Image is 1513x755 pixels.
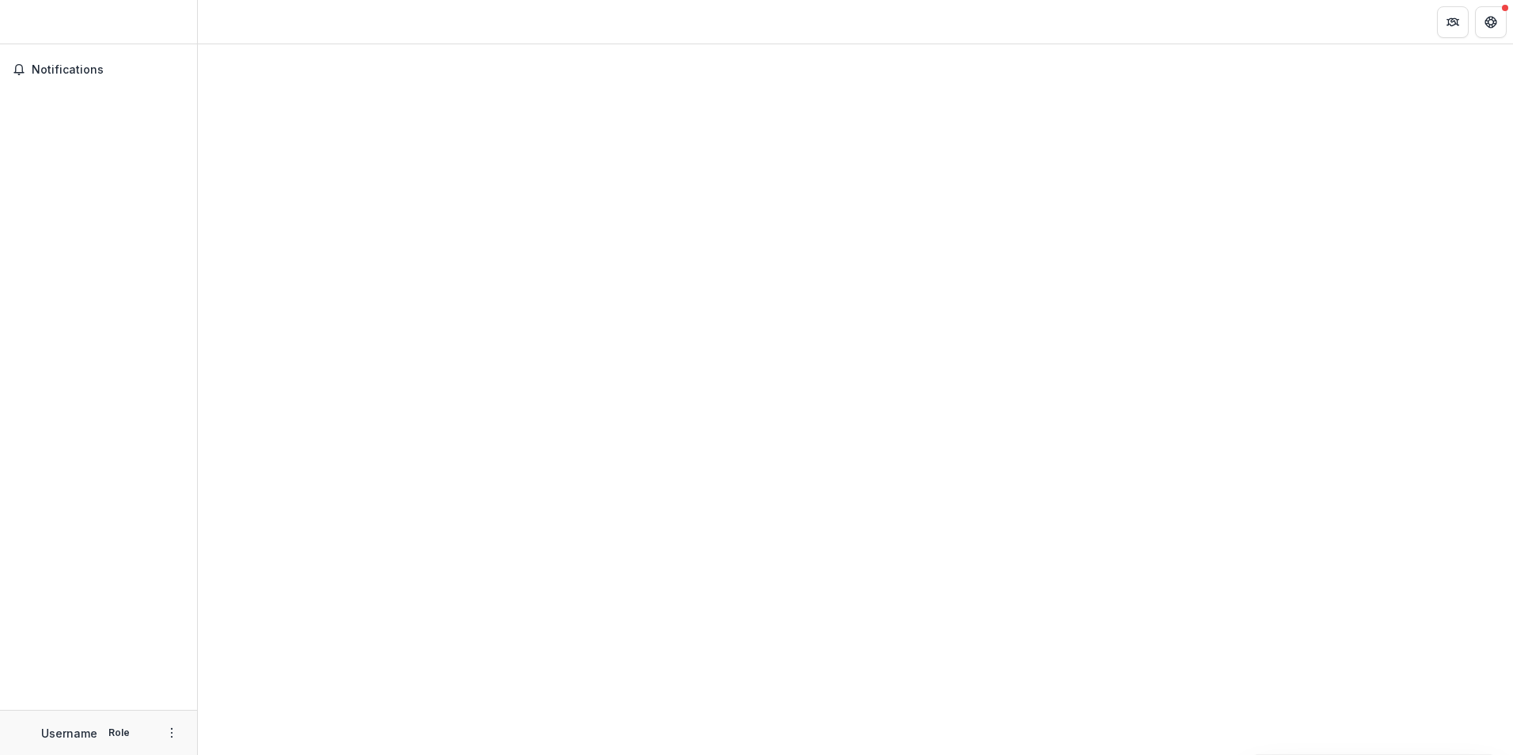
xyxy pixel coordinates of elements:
[104,726,135,740] p: Role
[32,63,184,77] span: Notifications
[162,723,181,742] button: More
[41,725,97,742] p: Username
[1437,6,1469,38] button: Partners
[1475,6,1507,38] button: Get Help
[6,57,191,82] button: Notifications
